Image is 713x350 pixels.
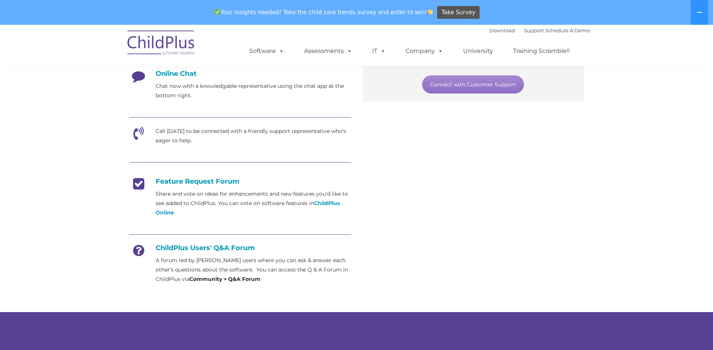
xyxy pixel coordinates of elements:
[506,44,577,59] a: Training Scramble!!
[211,5,436,20] span: Your insights needed! Take the child care trends survey and enter to win!
[489,27,515,33] a: Download
[365,44,393,59] a: IT
[156,189,351,217] p: Share and vote on ideas for enhancements and new features you’d like to see added to ChildPlus. Y...
[129,69,351,78] h4: Online Chat
[297,44,360,59] a: Assessments
[214,9,220,15] img: ✅
[442,6,475,19] span: Take Survey
[422,75,524,94] a: Connect with Customer Support
[242,44,292,59] a: Software
[189,276,260,282] strong: Community > Q&A Forum
[129,244,351,252] h4: ChildPlus Users' Q&A Forum
[427,9,433,15] img: 👏
[156,200,340,216] a: ChildPlus Online
[156,127,351,145] p: Call [DATE] to be connected with a friendly support representative who's eager to help.
[129,177,351,186] h4: Feature Request Forum
[398,44,451,59] a: Company
[489,27,590,33] font: |
[156,256,351,284] p: A forum led by [PERSON_NAME] users where you can ask & answer each other’s questions about the so...
[456,44,501,59] a: University
[437,6,480,19] a: Take Survey
[524,27,544,33] a: Support
[156,81,351,100] p: Chat now with a knowledgable representative using the chat app at the bottom right.
[124,25,199,63] img: ChildPlus by Procare Solutions
[545,27,590,33] a: Schedule A Demo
